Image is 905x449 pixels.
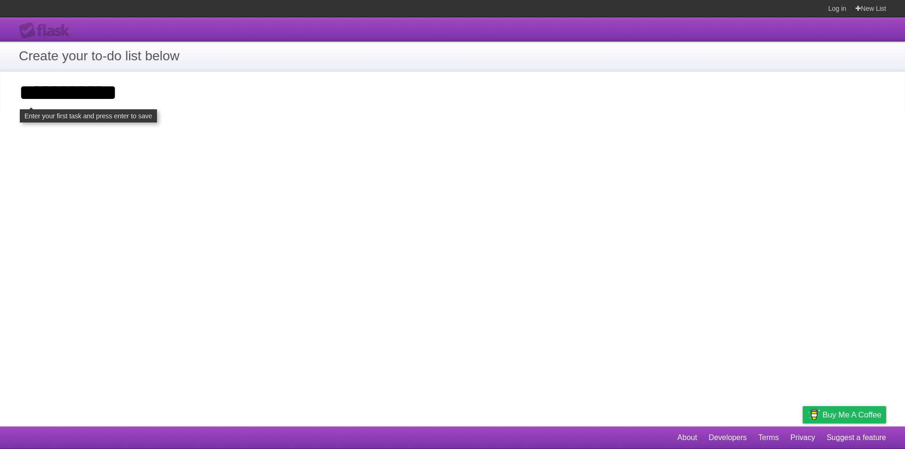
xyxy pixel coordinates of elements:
[708,429,747,447] a: Developers
[677,429,697,447] a: About
[807,407,820,423] img: Buy me a coffee
[19,46,886,66] h1: Create your to-do list below
[803,406,886,424] a: Buy me a coffee
[827,429,886,447] a: Suggest a feature
[758,429,779,447] a: Terms
[790,429,815,447] a: Privacy
[823,407,881,423] span: Buy me a coffee
[19,22,75,39] div: Flask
